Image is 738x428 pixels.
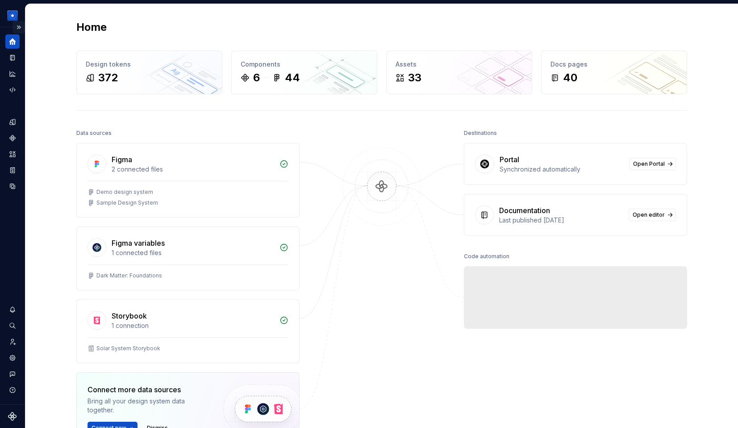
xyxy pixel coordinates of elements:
[563,71,577,85] div: 40
[253,71,260,85] div: 6
[464,127,497,139] div: Destinations
[5,351,20,365] a: Settings
[76,299,300,363] a: Storybook1 connectionSolar System Storybook
[241,60,368,69] div: Components
[112,321,274,330] div: 1 connection
[96,189,153,196] div: Demo design system
[5,131,20,145] a: Components
[5,115,20,129] a: Design tokens
[76,143,300,218] a: Figma2 connected filesDemo design systemSample Design System
[96,345,160,352] div: Solar System Storybook
[98,71,118,85] div: 372
[633,160,665,168] span: Open Portal
[76,227,300,290] a: Figma variables1 connected filesDark Matter: Foundations
[5,147,20,161] a: Assets
[5,319,20,333] button: Search ⌘K
[5,67,20,81] a: Analytics
[500,165,624,174] div: Synchronized automatically
[86,60,213,69] div: Design tokens
[408,71,421,85] div: 33
[5,163,20,177] a: Storybook stories
[112,248,274,257] div: 1 connected files
[76,20,107,34] h2: Home
[112,311,147,321] div: Storybook
[8,412,17,421] svg: Supernova Logo
[550,60,678,69] div: Docs pages
[96,199,158,206] div: Sample Design System
[76,127,112,139] div: Data sources
[633,211,665,218] span: Open editor
[88,384,208,395] div: Connect more data sources
[5,50,20,65] a: Documentation
[76,50,222,94] a: Design tokens372
[5,34,20,49] a: Home
[285,71,300,85] div: 44
[5,179,20,193] a: Data sources
[5,302,20,317] button: Notifications
[88,397,208,415] div: Bring all your design system data together.
[629,158,676,170] a: Open Portal
[96,272,162,279] div: Dark Matter: Foundations
[464,250,509,263] div: Code automation
[629,209,676,221] a: Open editor
[231,50,377,94] a: Components644
[500,154,519,165] div: Portal
[5,335,20,349] a: Invite team
[112,238,165,248] div: Figma variables
[13,21,25,34] button: Expand sidebar
[112,165,274,174] div: 2 connected files
[112,154,132,165] div: Figma
[7,10,18,21] img: 049812b6-2877-400d-9dc9-987621144c16.png
[499,205,550,216] div: Documentation
[5,367,20,381] button: Contact support
[386,50,532,94] a: Assets33
[499,216,623,225] div: Last published [DATE]
[396,60,523,69] div: Assets
[5,83,20,97] a: Code automation
[541,50,687,94] a: Docs pages40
